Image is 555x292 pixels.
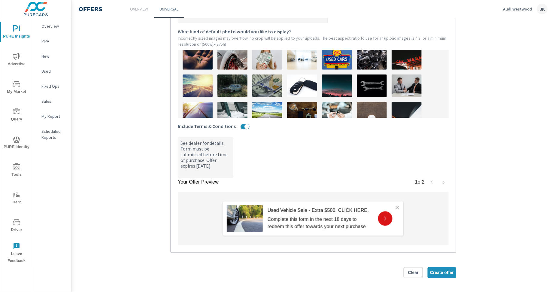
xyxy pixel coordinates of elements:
[252,102,282,124] img: description
[322,75,352,97] img: description
[33,112,71,121] div: My Report
[41,83,66,89] p: Fixed Ops
[183,102,213,124] img: description
[41,38,66,44] p: PIPA
[217,47,247,70] img: description
[41,98,66,104] p: Sales
[287,75,317,97] img: description
[2,108,31,123] span: Query
[428,267,456,278] button: Create offer
[178,35,449,47] p: Incorrectly sized images may overflow, no crop will be applied to your uploads. The best aspect r...
[252,75,282,97] img: description
[357,102,387,124] img: description
[227,205,263,232] img: Vehicle purchase offer!
[404,267,423,278] button: Clear
[2,136,31,151] span: PURE Identity
[322,47,352,70] img: description
[33,82,71,91] div: Fixed Ops
[357,75,387,97] img: description
[178,123,236,130] span: Include Terms & Conditions
[41,53,66,59] p: New
[178,138,233,177] textarea: See dealer for details. Form must be submitted before time of purchase. Offer expires [DATE].
[41,128,66,140] p: Scheduled Reports
[41,113,66,119] p: My Report
[406,270,420,275] span: Clear
[33,67,71,76] div: Used
[322,102,352,124] img: description
[41,23,66,29] p: Overview
[183,75,213,97] img: description
[268,207,373,214] p: Used Vehicle Sale - Extra $500. CLICK HERE.
[287,102,317,124] img: description
[415,179,425,186] p: 1 of 2
[178,28,291,35] span: What kind of default photo would you like to display?
[2,53,31,68] span: Advertise
[79,5,102,13] h4: Offers
[244,124,249,129] button: Include Terms & Conditions
[217,102,247,124] img: description
[357,47,387,70] img: description
[160,6,179,12] p: Universal
[268,216,373,230] p: Complete this form in the next 18 days to redeem this offer towards your next purchase
[33,97,71,106] div: Sales
[430,270,454,275] span: Create offer
[2,25,31,40] span: PURE Insights
[392,47,422,70] img: description
[2,163,31,178] span: Tools
[33,52,71,61] div: New
[33,37,71,46] div: PIPA
[130,6,148,12] p: Overview
[392,75,422,97] img: description
[2,243,31,264] span: Leave Feedback
[252,47,282,70] img: description
[41,68,66,74] p: Used
[392,102,422,124] img: description
[2,81,31,95] span: My Market
[183,47,213,70] img: description
[0,18,33,267] div: nav menu
[217,75,247,97] img: description
[178,179,219,186] p: Your Offer Preview
[33,22,71,31] div: Overview
[2,219,31,233] span: Driver
[537,4,548,14] div: JK
[287,47,317,70] img: description
[2,191,31,206] span: Tier2
[33,127,71,142] div: Scheduled Reports
[503,6,532,12] p: Audi Westwood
